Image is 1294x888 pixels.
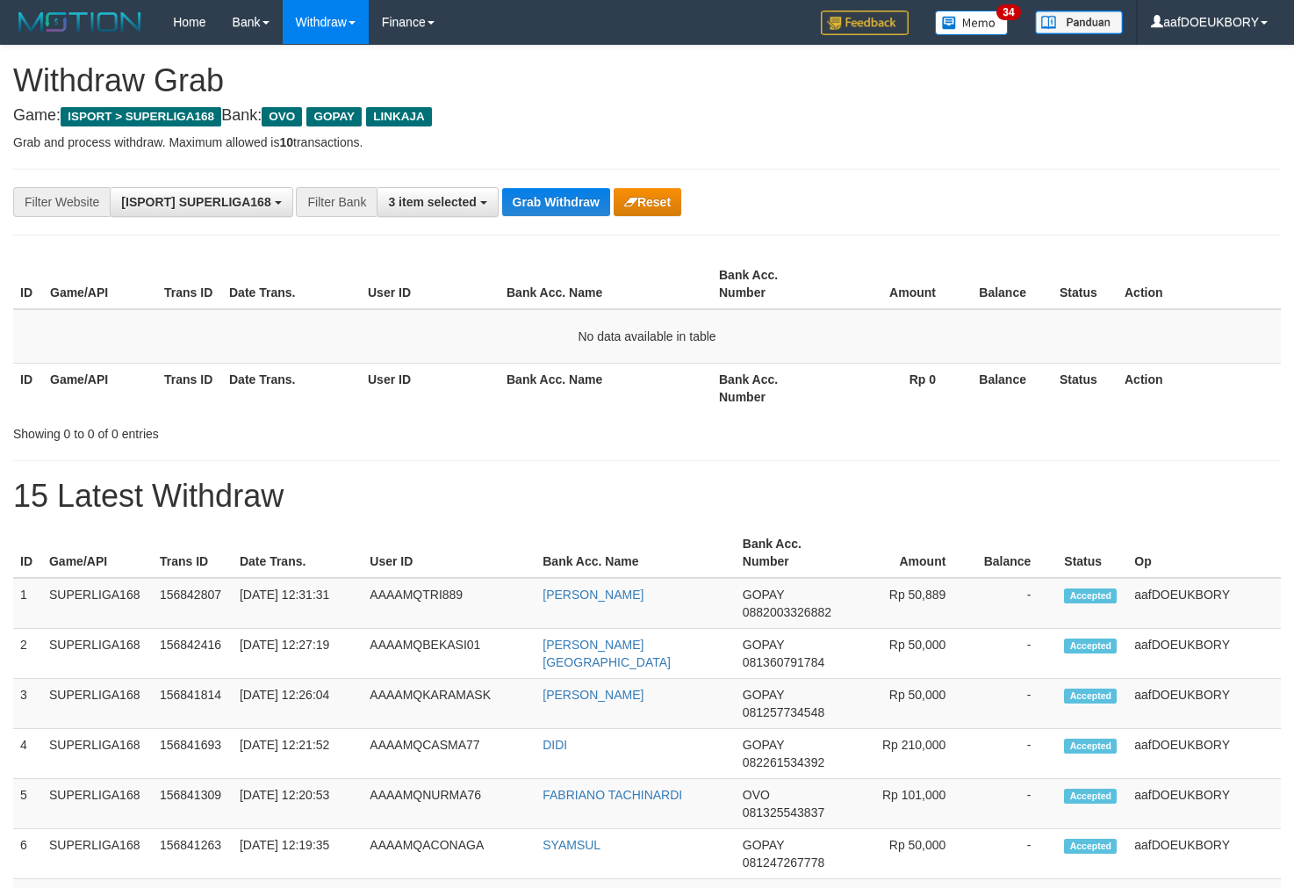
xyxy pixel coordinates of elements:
[743,805,824,819] span: Copy 081325543837 to clipboard
[543,588,643,602] a: [PERSON_NAME]
[13,63,1281,98] h1: Withdraw Grab
[157,363,222,413] th: Trans ID
[743,688,784,702] span: GOPAY
[233,779,363,829] td: [DATE] 12:20:53
[157,259,222,309] th: Trans ID
[743,738,784,752] span: GOPAY
[306,107,362,126] span: GOPAY
[972,829,1057,879] td: -
[1064,789,1117,804] span: Accepted
[13,309,1281,364] td: No data available in table
[222,259,361,309] th: Date Trans.
[110,187,292,217] button: [ISPORT] SUPERLIGA168
[1127,578,1281,629] td: aafDOEUKBORY
[845,679,973,729] td: Rp 50,000
[712,259,826,309] th: Bank Acc. Number
[363,829,536,879] td: AAAAMQACONAGA
[13,479,1281,514] h1: 15 Latest Withdraw
[935,11,1009,35] img: Button%20Memo.svg
[61,107,221,126] span: ISPORT > SUPERLIGA168
[279,135,293,149] strong: 10
[1064,839,1117,854] span: Accepted
[153,629,233,679] td: 156842416
[1127,679,1281,729] td: aafDOEUKBORY
[13,418,526,443] div: Showing 0 to 0 of 0 entries
[1127,829,1281,879] td: aafDOEUKBORY
[1118,363,1281,413] th: Action
[543,738,567,752] a: DIDI
[13,729,42,779] td: 4
[153,779,233,829] td: 156841309
[233,578,363,629] td: [DATE] 12:31:31
[363,578,536,629] td: AAAAMQTRI889
[42,729,153,779] td: SUPERLIGA168
[43,363,157,413] th: Game/API
[1127,528,1281,578] th: Op
[543,638,671,669] a: [PERSON_NAME] [GEOGRAPHIC_DATA]
[1057,528,1127,578] th: Status
[845,779,973,829] td: Rp 101,000
[153,528,233,578] th: Trans ID
[972,528,1057,578] th: Balance
[233,679,363,729] td: [DATE] 12:26:04
[13,629,42,679] td: 2
[222,363,361,413] th: Date Trans.
[996,4,1020,20] span: 34
[13,187,110,217] div: Filter Website
[233,629,363,679] td: [DATE] 12:27:19
[233,528,363,578] th: Date Trans.
[121,195,270,209] span: [ISPORT] SUPERLIGA168
[13,107,1281,125] h4: Game: Bank:
[43,259,157,309] th: Game/API
[361,363,500,413] th: User ID
[1035,11,1123,34] img: panduan.png
[13,134,1281,151] p: Grab and process withdraw. Maximum allowed is transactions.
[743,655,824,669] span: Copy 081360791784 to clipboard
[543,838,600,852] a: SYAMSUL
[13,528,42,578] th: ID
[962,363,1053,413] th: Balance
[1053,259,1118,309] th: Status
[845,578,973,629] td: Rp 50,889
[42,829,153,879] td: SUPERLIGA168
[1127,779,1281,829] td: aafDOEUKBORY
[13,829,42,879] td: 6
[821,11,909,35] img: Feedback.jpg
[296,187,377,217] div: Filter Bank
[845,528,973,578] th: Amount
[500,363,712,413] th: Bank Acc. Name
[388,195,476,209] span: 3 item selected
[1064,639,1117,653] span: Accepted
[42,779,153,829] td: SUPERLIGA168
[743,755,824,769] span: Copy 082261534392 to clipboard
[366,107,432,126] span: LINKAJA
[972,779,1057,829] td: -
[743,788,770,802] span: OVO
[42,578,153,629] td: SUPERLIGA168
[972,578,1057,629] td: -
[13,679,42,729] td: 3
[743,856,824,870] span: Copy 081247267778 to clipboard
[153,679,233,729] td: 156841814
[543,788,682,802] a: FABRIANO TACHINARDI
[363,528,536,578] th: User ID
[363,779,536,829] td: AAAAMQNURMA76
[262,107,302,126] span: OVO
[153,729,233,779] td: 156841693
[962,259,1053,309] th: Balance
[233,829,363,879] td: [DATE] 12:19:35
[13,259,43,309] th: ID
[13,779,42,829] td: 5
[972,629,1057,679] td: -
[361,259,500,309] th: User ID
[845,729,973,779] td: Rp 210,000
[1064,739,1117,754] span: Accepted
[826,259,962,309] th: Amount
[153,829,233,879] td: 156841263
[845,629,973,679] td: Rp 50,000
[736,528,845,578] th: Bank Acc. Number
[826,363,962,413] th: Rp 0
[1053,363,1118,413] th: Status
[743,838,784,852] span: GOPAY
[972,729,1057,779] td: -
